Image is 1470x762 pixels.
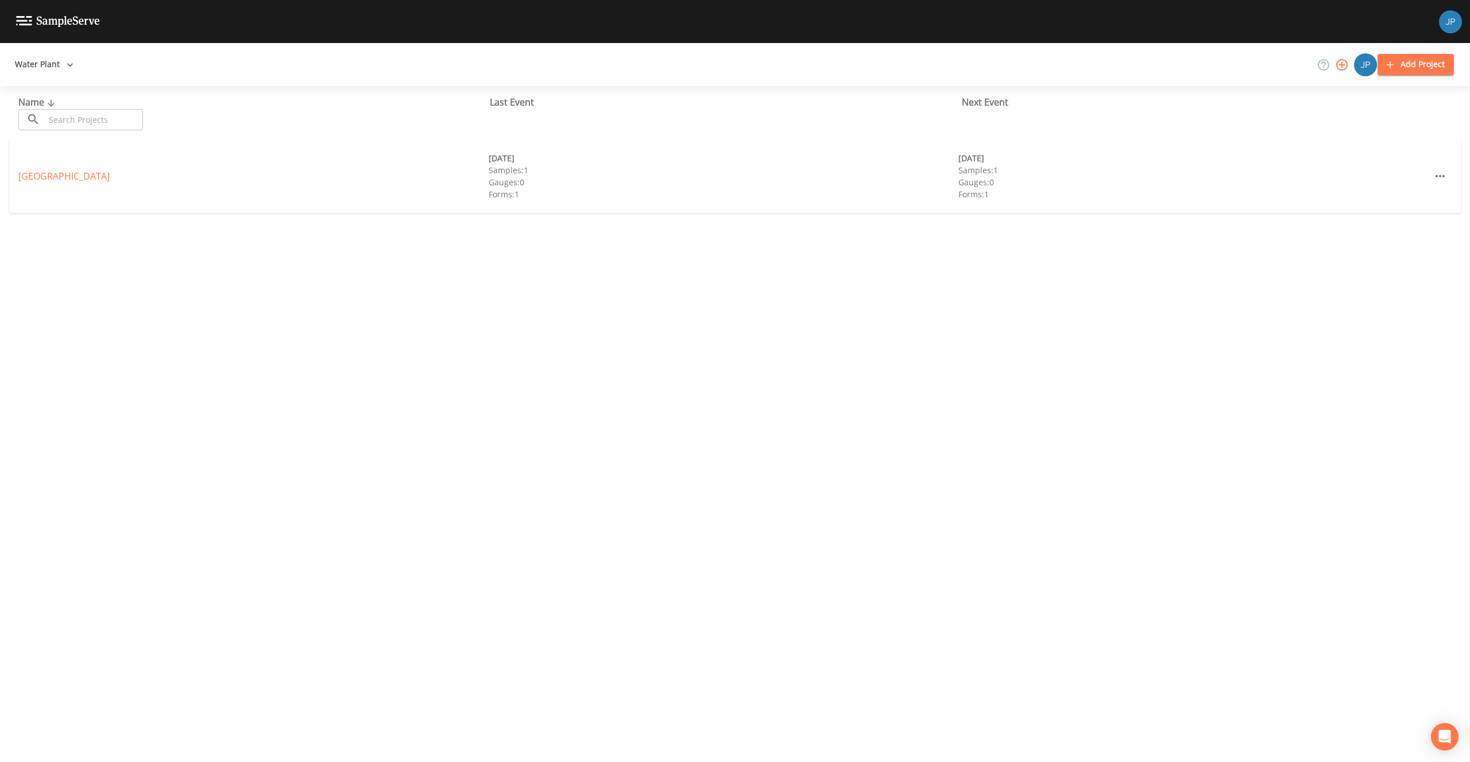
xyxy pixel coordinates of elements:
[958,164,1429,176] div: Samples: 1
[958,152,1429,164] div: [DATE]
[1353,53,1378,76] div: Joshua gere Paul
[490,95,961,109] div: Last Event
[958,176,1429,188] div: Gauges: 0
[489,152,959,164] div: [DATE]
[1378,54,1454,75] button: Add Project
[1439,10,1462,33] img: 41241ef155101aa6d92a04480b0d0000
[10,54,78,75] button: Water Plant
[18,170,110,182] a: [GEOGRAPHIC_DATA]
[45,109,143,130] input: Search Projects
[1431,723,1459,751] div: Open Intercom Messenger
[489,176,959,188] div: Gauges: 0
[489,164,959,176] div: Samples: 1
[962,95,1433,109] div: Next Event
[18,96,58,108] span: Name
[1354,53,1377,76] img: 41241ef155101aa6d92a04480b0d0000
[16,16,100,27] img: logo
[958,188,1429,200] div: Forms: 1
[489,188,959,200] div: Forms: 1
